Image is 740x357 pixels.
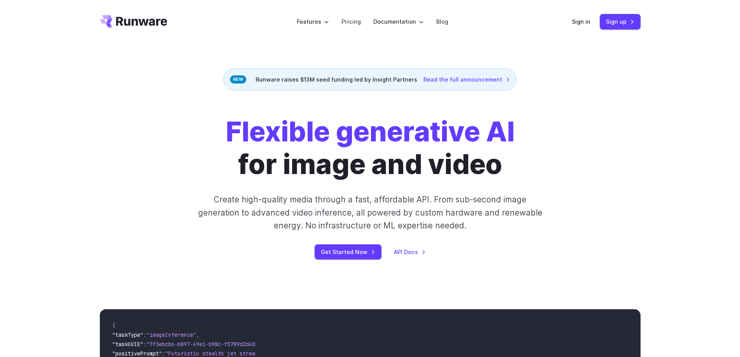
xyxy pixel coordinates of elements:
[394,247,426,256] a: API Docs
[572,17,590,26] a: Sign in
[436,17,448,26] a: Blog
[226,115,515,148] strong: Flexible generative AI
[143,331,146,338] span: :
[146,331,196,338] span: "imageInference"
[226,115,515,181] h1: for image and video
[100,15,167,28] a: Go to /
[373,17,424,26] label: Documentation
[223,68,517,91] div: Runware raises $13M seed funding led by Insight Partners
[165,350,448,357] span: "Futuristic stealth jet streaking through a neon-lit cityscape with glowing purple exhaust"
[112,341,143,348] span: "taskUUID"
[112,331,143,338] span: "taskType"
[197,193,543,232] p: Create high-quality media through a fast, affordable API. From sub-second image generation to adv...
[143,341,146,348] span: :
[112,350,162,357] span: "positivePrompt"
[162,350,165,357] span: :
[112,322,115,329] span: {
[600,14,641,29] a: Sign up
[146,341,265,348] span: "7f3ebcb6-b897-49e1-b98c-f5789d2d40d7"
[297,17,329,26] label: Features
[196,331,199,338] span: ,
[341,17,361,26] a: Pricing
[423,75,510,84] a: Read the full announcement
[315,244,381,259] a: Get Started Now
